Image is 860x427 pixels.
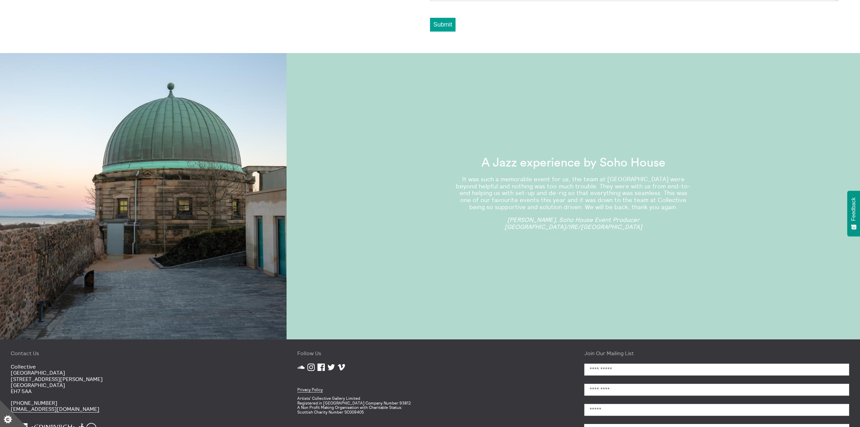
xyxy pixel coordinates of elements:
[11,350,276,356] h4: Contact Us
[297,387,323,392] a: Privacy Policy
[584,350,849,356] h4: Join Our Mailing List
[505,216,642,231] em: [PERSON_NAME], Soho House Event Producer [GEOGRAPHIC_DATA]/IRE/[GEOGRAPHIC_DATA]
[297,350,562,356] h4: Follow Us
[430,18,456,32] button: Submit
[455,156,692,170] h2: A Jazz experience by Soho House
[11,400,276,412] p: [PHONE_NUMBER]
[11,364,276,394] p: Collective [GEOGRAPHIC_DATA] [STREET_ADDRESS][PERSON_NAME] [GEOGRAPHIC_DATA] EH7 5AA
[851,197,857,221] span: Feedback
[847,191,860,236] button: Feedback - Show survey
[297,396,562,415] p: Artists' Collective Gallery Limited Registered in [GEOGRAPHIC_DATA] Company Number 93812 A Non Pr...
[11,406,99,413] a: [EMAIL_ADDRESS][DOMAIN_NAME]
[455,176,692,210] p: It was such a memorable event for us, the team at [GEOGRAPHIC_DATA] were beyond helpful and nothi...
